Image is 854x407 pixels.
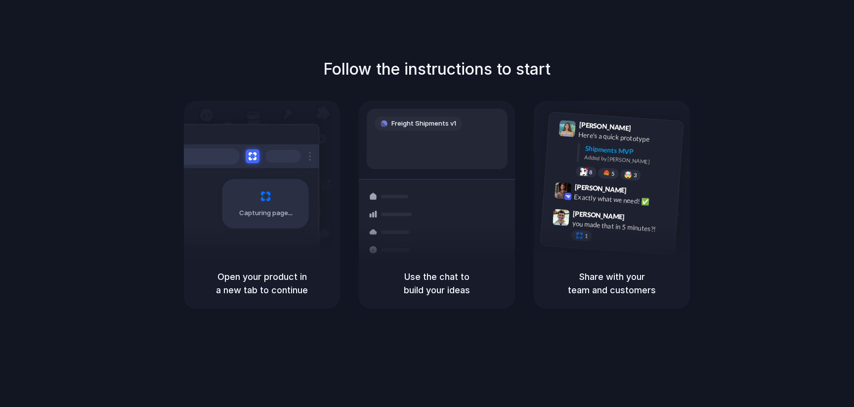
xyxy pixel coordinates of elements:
[546,270,678,297] h5: Share with your team and customers
[391,119,456,129] span: Freight Shipments v1
[585,143,676,160] div: Shipments MVP
[630,186,650,198] span: 9:42 AM
[585,233,588,239] span: 1
[579,119,631,134] span: [PERSON_NAME]
[584,153,675,168] div: Added by [PERSON_NAME]
[573,208,625,223] span: [PERSON_NAME]
[574,192,673,209] div: Exactly what we need! ✅
[239,208,294,218] span: Capturing page
[371,270,503,297] h5: Use the chat to build your ideas
[634,124,654,136] span: 9:41 AM
[589,170,593,175] span: 8
[323,57,551,81] h1: Follow the instructions to start
[628,213,648,225] span: 9:47 AM
[574,181,627,196] span: [PERSON_NAME]
[196,270,328,297] h5: Open your product in a new tab to continue
[624,172,633,179] div: 🤯
[572,219,671,235] div: you made that in 5 minutes?!
[578,130,677,146] div: Here's a quick prototype
[634,173,637,178] span: 3
[611,171,615,177] span: 5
